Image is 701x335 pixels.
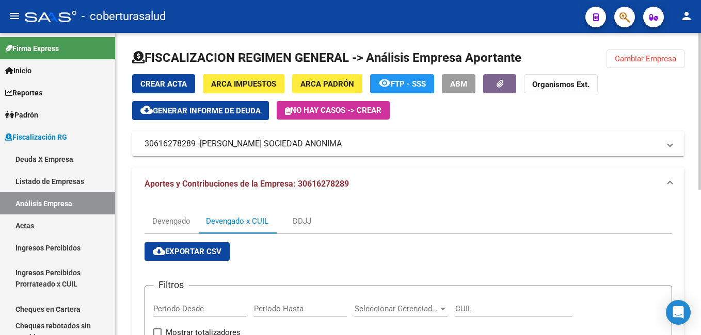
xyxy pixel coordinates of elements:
[153,247,221,256] span: Exportar CSV
[5,131,67,143] span: Fiscalización RG
[211,79,276,89] span: ARCA Impuestos
[5,87,42,98] span: Reportes
[145,179,349,189] span: Aportes y Contribuciones de la Empresa: 30616278289
[200,138,342,149] span: [PERSON_NAME] SOCIEDAD ANONIMA
[152,215,190,227] div: Devengado
[8,10,21,22] mat-icon: menu
[607,49,684,68] button: Cambiar Empresa
[145,138,660,149] mat-panel-title: 30616278289 -
[132,167,684,200] mat-expansion-panel-header: Aportes y Contribuciones de la Empresa: 30616278289
[132,49,521,66] h1: FISCALIZACION REGIMEN GENERAL -> Análisis Empresa Aportante
[391,79,426,89] span: FTP - SSS
[300,79,354,89] span: ARCA Padrón
[140,79,187,89] span: Crear Acta
[153,245,165,257] mat-icon: cloud_download
[5,65,31,76] span: Inicio
[292,74,362,93] button: ARCA Padrón
[277,101,390,120] button: No hay casos -> Crear
[82,5,166,28] span: - coberturasalud
[153,106,261,115] span: Generar informe de deuda
[206,215,268,227] div: Devengado x CUIL
[5,109,38,121] span: Padrón
[532,80,590,89] strong: Organismos Ext.
[355,304,438,313] span: Seleccionar Gerenciador
[666,300,691,325] div: Open Intercom Messenger
[153,278,189,292] h3: Filtros
[293,215,311,227] div: DDJJ
[680,10,693,22] mat-icon: person
[140,104,153,116] mat-icon: cloud_download
[524,74,598,93] button: Organismos Ext.
[132,101,269,120] button: Generar informe de deuda
[145,242,230,261] button: Exportar CSV
[450,79,467,89] span: ABM
[132,74,195,93] button: Crear Acta
[378,77,391,89] mat-icon: remove_red_eye
[615,54,676,63] span: Cambiar Empresa
[203,74,284,93] button: ARCA Impuestos
[442,74,475,93] button: ABM
[132,131,684,156] mat-expansion-panel-header: 30616278289 -[PERSON_NAME] SOCIEDAD ANONIMA
[5,43,59,54] span: Firma Express
[285,106,381,115] span: No hay casos -> Crear
[370,74,434,93] button: FTP - SSS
